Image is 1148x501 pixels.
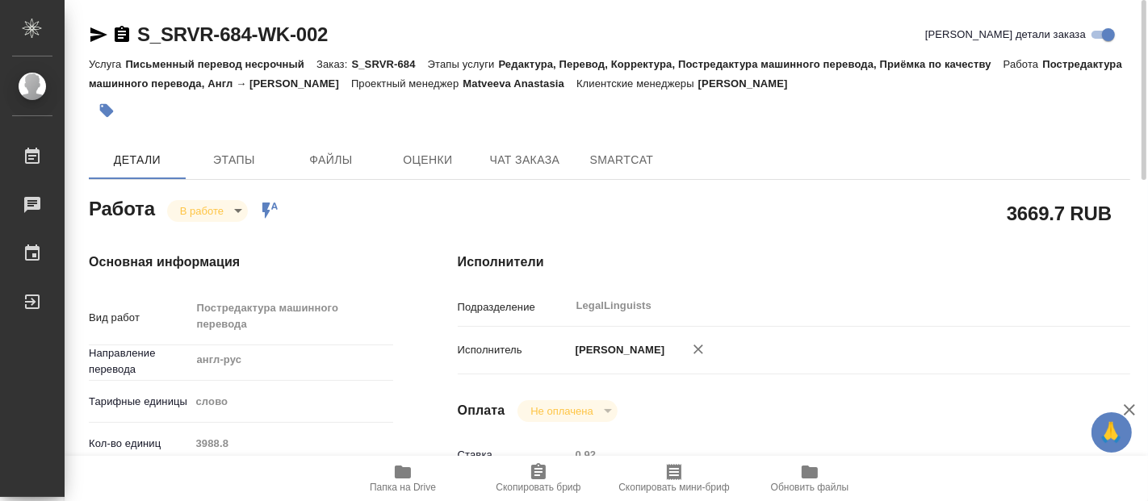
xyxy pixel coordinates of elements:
[583,150,660,170] span: SmartCat
[292,150,370,170] span: Файлы
[191,432,393,455] input: Пустое поле
[125,58,316,70] p: Письменный перевод несрочный
[428,58,499,70] p: Этапы услуги
[458,253,1130,272] h4: Исполнители
[681,332,716,367] button: Удалить исполнителя
[1003,58,1043,70] p: Работа
[458,447,570,463] p: Ставка
[570,443,1075,466] input: Пустое поле
[137,23,328,45] a: S_SRVR-684-WK-002
[167,200,248,222] div: В работе
[175,204,228,218] button: В работе
[112,25,132,44] button: Скопировать ссылку
[1091,412,1132,453] button: 🙏
[98,150,176,170] span: Детали
[498,58,1003,70] p: Редактура, Перевод, Корректура, Постредактура машинного перевода, Приёмка по качеству
[370,482,436,493] span: Папка на Drive
[517,400,617,422] div: В работе
[191,388,393,415] div: слово
[576,77,698,90] p: Клиентские менеджеры
[89,58,125,70] p: Услуга
[458,401,505,420] h4: Оплата
[89,193,155,222] h2: Работа
[618,482,729,493] span: Скопировать мини-бриф
[89,25,108,44] button: Скопировать ссылку для ЯМессенджера
[351,77,463,90] p: Проектный менеджер
[1007,199,1112,227] h2: 3669.7 RUB
[526,404,597,418] button: Не оплачена
[606,456,742,501] button: Скопировать мини-бриф
[389,150,467,170] span: Оценки
[89,436,191,452] p: Кол-во единиц
[89,310,191,326] p: Вид работ
[89,253,393,272] h4: Основная информация
[351,58,427,70] p: S_SRVR-684
[496,482,580,493] span: Скопировать бриф
[89,394,191,410] p: Тарифные единицы
[458,299,570,315] p: Подразделение
[1098,415,1125,449] span: 🙏
[195,150,273,170] span: Этапы
[925,27,1086,43] span: [PERSON_NAME] детали заказа
[570,342,665,358] p: [PERSON_NAME]
[771,482,849,493] span: Обновить файлы
[463,77,576,90] p: Matveeva Anastasia
[471,456,606,501] button: Скопировать бриф
[89,93,124,128] button: Добавить тэг
[89,345,191,378] p: Направление перевода
[316,58,351,70] p: Заказ:
[335,456,471,501] button: Папка на Drive
[458,342,570,358] p: Исполнитель
[742,456,878,501] button: Обновить файлы
[698,77,800,90] p: [PERSON_NAME]
[486,150,564,170] span: Чат заказа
